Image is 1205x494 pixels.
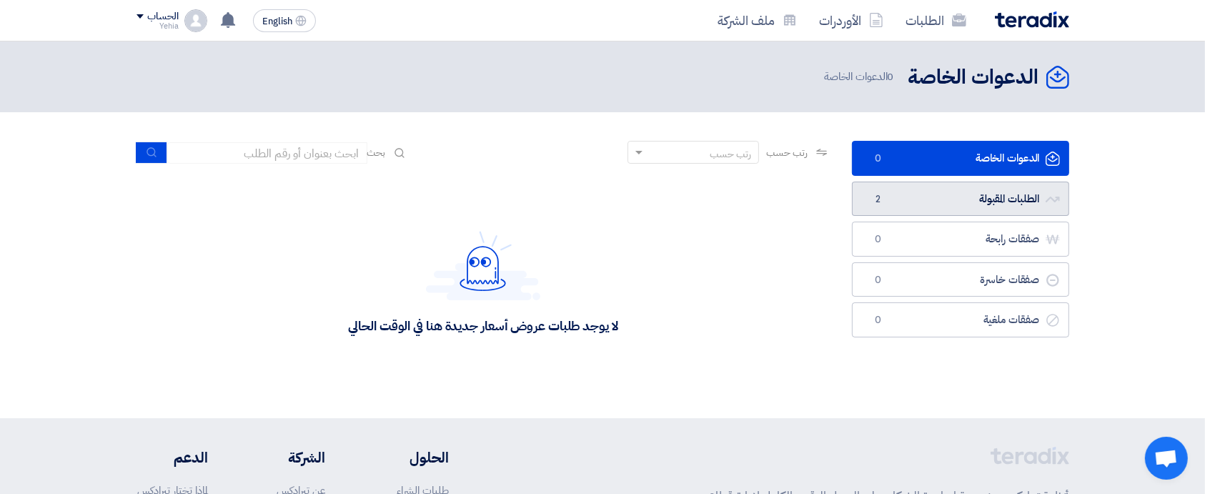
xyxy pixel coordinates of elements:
[888,69,894,84] span: 0
[870,152,887,166] span: 0
[870,192,887,207] span: 2
[368,447,449,468] li: الحلول
[995,11,1069,28] img: Teradix logo
[137,22,179,30] div: Yehia
[852,222,1069,257] a: صفقات رابحة0
[895,4,978,37] a: الطلبات
[707,4,808,37] a: ملف الشركة
[852,262,1069,297] a: صفقات خاسرة0
[137,447,209,468] li: الدعم
[367,145,386,160] span: بحث
[251,447,325,468] li: الشركة
[167,142,367,164] input: ابحث بعنوان أو رقم الطلب
[426,231,540,300] img: Hello
[348,317,618,334] div: لا يوجد طلبات عروض أسعار جديدة هنا في الوقت الحالي
[908,64,1039,92] h2: الدعوات الخاصة
[1145,437,1188,480] div: Open chat
[148,11,179,23] div: الحساب
[766,145,807,160] span: رتب حسب
[710,147,751,162] div: رتب حسب
[852,302,1069,337] a: صفقات ملغية0
[808,4,895,37] a: الأوردرات
[852,182,1069,217] a: الطلبات المقبولة2
[852,141,1069,176] a: الدعوات الخاصة0
[253,9,316,32] button: English
[870,273,887,287] span: 0
[262,16,292,26] span: English
[184,9,207,32] img: profile_test.png
[870,232,887,247] span: 0
[870,313,887,327] span: 0
[824,69,897,85] span: الدعوات الخاصة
